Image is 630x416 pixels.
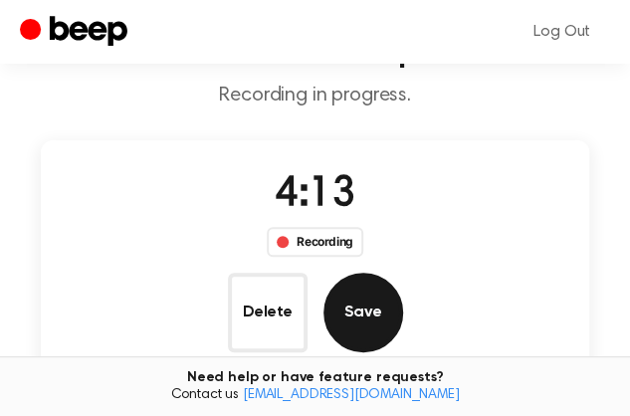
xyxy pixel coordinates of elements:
button: Delete Audio Record [228,273,308,352]
a: [EMAIL_ADDRESS][DOMAIN_NAME] [243,388,460,402]
a: Beep [20,13,132,52]
button: Save Audio Record [323,273,403,352]
a: Log Out [514,8,610,56]
p: Recording in progress. [16,84,614,108]
span: Contact us [12,387,618,405]
div: Recording [267,227,363,257]
span: 4:13 [275,174,354,216]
